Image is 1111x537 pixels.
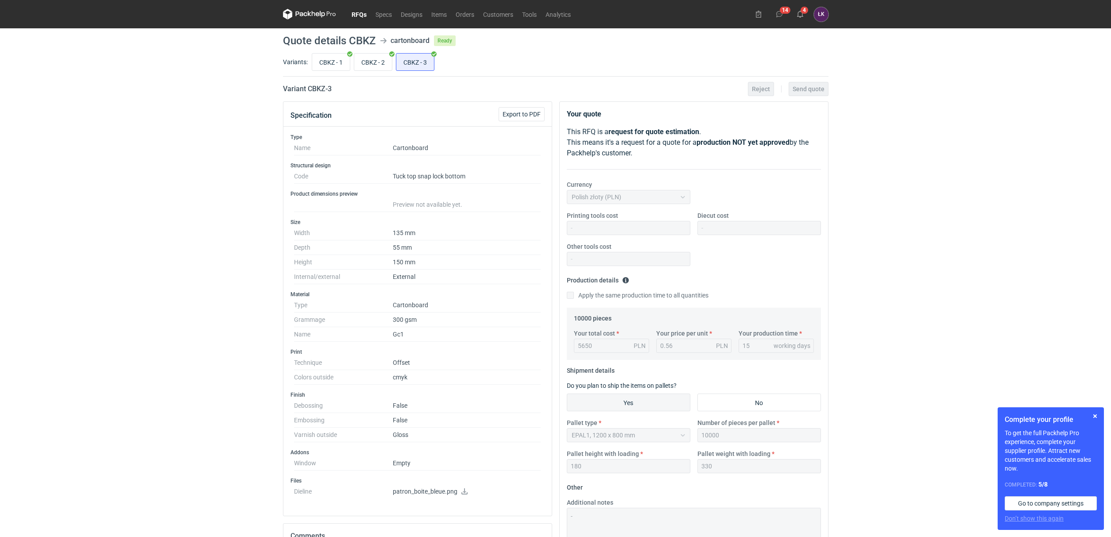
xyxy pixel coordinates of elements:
label: Apply the same production time to all quantities [567,291,708,300]
span: Export to PDF [503,111,541,117]
button: Send quote [789,82,828,96]
dd: Cartonboard [393,141,541,155]
span: Preview not available yet. [393,201,462,208]
dd: 135 mm [393,226,541,240]
strong: 5 / 8 [1038,481,1048,488]
dt: Varnish outside [294,428,393,442]
dd: External [393,270,541,284]
dd: Cartonboard [393,298,541,313]
dt: Colors outside [294,370,393,385]
p: To get the full Packhelp Pro experience, complete your supplier profile. Attract new customers an... [1005,429,1097,473]
dt: Dieline [294,484,393,502]
h1: Complete your profile [1005,414,1097,425]
label: Currency [567,180,592,189]
label: Pallet weight with loading [697,449,770,458]
p: patron_boite_bleue.png [393,488,541,496]
dt: Name [294,327,393,342]
div: Łukasz Kowalski [814,7,828,22]
dd: False [393,398,541,413]
label: Your price per unit [656,329,708,338]
button: Don’t show this again [1005,514,1064,523]
div: cartonboard [391,35,430,46]
legend: 10000 pieces [574,311,612,322]
label: Diecut cost [697,211,729,220]
dt: Debossing [294,398,393,413]
span: Send quote [793,86,825,92]
dd: Gc1 [393,327,541,342]
strong: request for quote estimation [608,127,699,136]
button: Skip for now [1090,411,1100,421]
div: Completed: [1005,480,1097,489]
h3: Type [290,134,545,141]
dd: 55 mm [393,240,541,255]
label: CBKZ - 1 [312,53,350,71]
dt: Code [294,169,393,184]
label: CBKZ - 2 [354,53,392,71]
dd: cmyk [393,370,541,385]
h3: Files [290,477,545,484]
button: Export to PDF [499,107,545,121]
legend: Shipment details [567,363,615,374]
label: Pallet type [567,418,597,427]
dd: Offset [393,355,541,370]
a: Orders [451,9,479,19]
h3: Product dimensions preview [290,190,545,197]
strong: Your quote [567,110,601,118]
dt: Technique [294,355,393,370]
strong: production NOT yet approved [697,138,790,147]
button: 14 [772,7,786,21]
dd: 300 gsm [393,313,541,327]
dt: Window [294,456,393,471]
label: Do you plan to ship the items on pallets? [567,382,677,389]
a: Customers [479,9,518,19]
svg: Packhelp Pro [283,9,336,19]
a: Analytics [541,9,575,19]
button: ŁK [814,7,828,22]
label: Additional notes [567,498,613,507]
h3: Addons [290,449,545,456]
a: Items [427,9,451,19]
a: Designs [396,9,427,19]
h2: Variant CBKZ - 3 [283,84,332,94]
dt: Depth [294,240,393,255]
p: This RFQ is a . This means it's a request for a quote for a by the Packhelp's customer. [567,127,821,158]
legend: Other [567,480,583,491]
dt: Name [294,141,393,155]
label: Variants: [283,58,308,66]
a: RFQs [347,9,371,19]
label: Printing tools cost [567,211,618,220]
dt: Width [294,226,393,240]
div: working days [774,341,810,350]
dd: Gloss [393,428,541,442]
a: Go to company settings [1005,496,1097,510]
label: CBKZ - 3 [396,53,434,71]
label: Your production time [739,329,798,338]
dt: Grammage [294,313,393,327]
legend: Production details [567,273,629,284]
dd: 150 mm [393,255,541,270]
dt: Embossing [294,413,393,428]
div: PLN [634,341,646,350]
label: Your total cost [574,329,615,338]
a: Tools [518,9,541,19]
dd: Empty [393,456,541,471]
div: PLN [716,341,728,350]
h3: Finish [290,391,545,398]
dd: Tuck top snap lock bottom [393,169,541,184]
a: Specs [371,9,396,19]
label: Number of pieces per pallet [697,418,775,427]
button: Specification [290,105,332,126]
h3: Size [290,219,545,226]
h3: Print [290,348,545,355]
dt: Height [294,255,393,270]
h3: Material [290,291,545,298]
h1: Quote details CBKZ [283,35,375,46]
span: Reject [752,86,770,92]
span: Ready [434,35,456,46]
dd: False [393,413,541,428]
dt: Internal/external [294,270,393,284]
h3: Structural design [290,162,545,169]
label: Other tools cost [567,242,612,251]
button: 4 [793,7,807,21]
